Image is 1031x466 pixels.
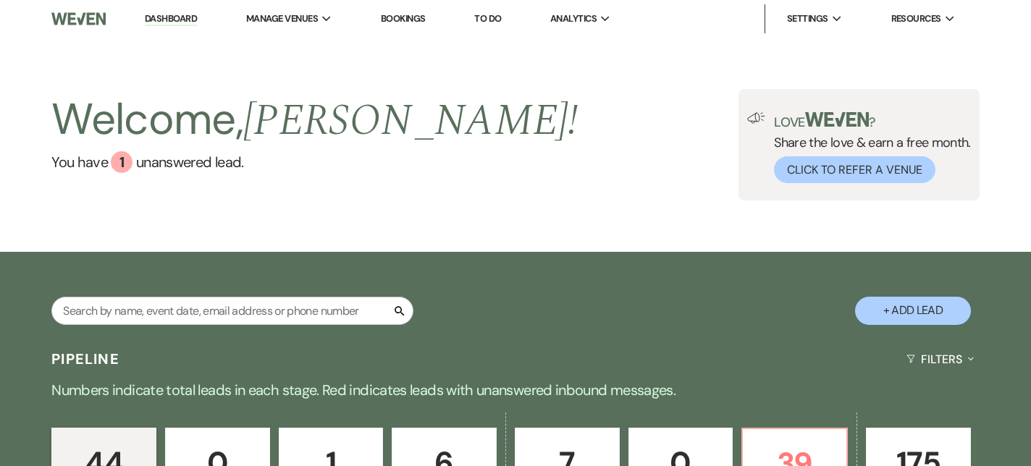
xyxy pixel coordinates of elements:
[550,12,597,26] span: Analytics
[787,12,828,26] span: Settings
[381,12,426,25] a: Bookings
[901,340,980,378] button: Filters
[246,12,318,26] span: Manage Venues
[805,112,870,127] img: weven-logo-green.svg
[51,89,578,151] h2: Welcome,
[765,112,971,183] div: Share the love & earn a free month.
[774,156,935,183] button: Click to Refer a Venue
[747,112,765,124] img: loud-speaker-illustration.svg
[145,12,197,26] a: Dashboard
[111,151,132,173] div: 1
[243,88,578,154] span: [PERSON_NAME] !
[891,12,941,26] span: Resources
[855,297,971,325] button: + Add Lead
[51,349,119,369] h3: Pipeline
[51,4,106,34] img: Weven Logo
[51,151,578,173] a: You have 1 unanswered lead.
[474,12,501,25] a: To Do
[774,112,971,129] p: Love ?
[51,297,413,325] input: Search by name, event date, email address or phone number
